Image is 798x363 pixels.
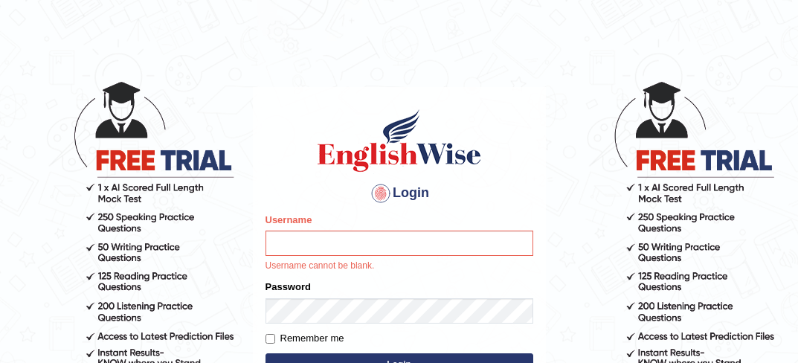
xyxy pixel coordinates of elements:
label: Remember me [266,331,344,346]
label: Username [266,213,312,227]
img: Logo of English Wise sign in for intelligent practice with AI [315,107,484,174]
input: Remember me [266,334,275,344]
p: Username cannot be blank. [266,260,533,273]
label: Password [266,280,311,294]
h4: Login [266,181,533,205]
